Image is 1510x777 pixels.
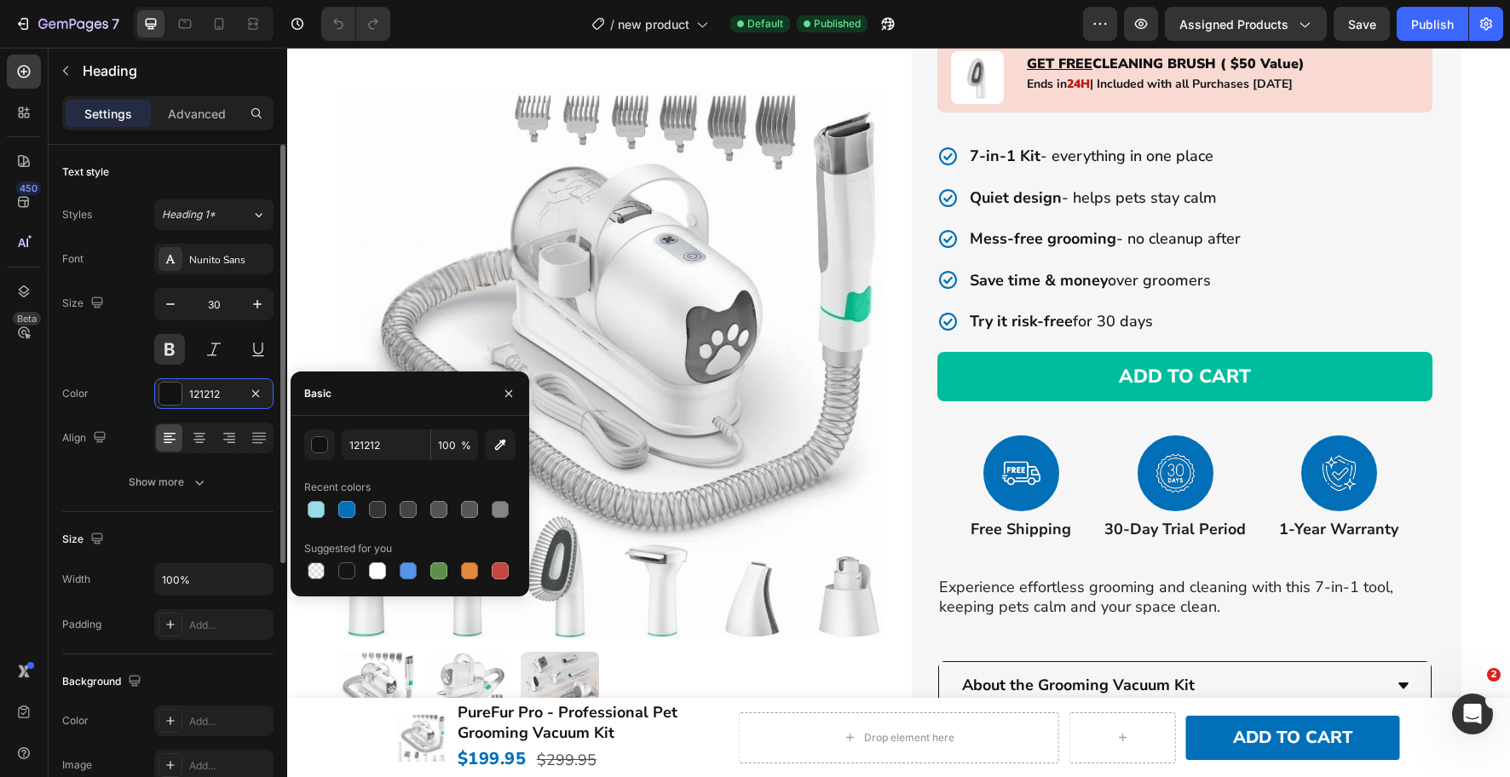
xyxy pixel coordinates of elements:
[1165,7,1327,41] button: Assigned Products
[321,7,390,41] div: Undo/Redo
[1334,7,1390,41] button: Save
[62,207,92,222] div: Styles
[155,564,273,595] input: Auto
[7,7,127,41] button: 7
[189,714,269,729] div: Add...
[62,386,89,401] div: Color
[577,683,667,697] div: Drop element here
[680,175,956,207] div: To enrich screen reader interactions, please activate Accessibility in Grammarly extension settings
[304,541,392,556] div: Suggested for you
[1452,694,1493,734] iframe: Intercom live chat
[683,98,753,118] strong: 7-in-1 Kit
[461,438,471,453] span: %
[112,14,119,34] p: 7
[610,15,614,33] span: /
[814,16,861,32] span: Published
[780,28,803,44] span: 24H
[62,572,90,587] div: Width
[1179,15,1288,33] span: Assigned Products
[683,136,954,164] p: - helps pets stay calm
[740,28,780,44] strong: Ends in
[650,304,1145,354] button: Add to cart
[680,216,956,249] div: Rich Text Editor. Editing area: main
[664,3,717,56] img: gempages_547446159136785479-2de538ca-6b18-4b4c-b838-3a9f32011001.png
[1397,7,1468,41] button: Publish
[683,263,786,284] strong: Try it risk-free
[675,624,908,651] p: About the Grooming Vacuum Kit
[62,617,101,632] div: Padding
[154,199,274,230] button: Heading 1*
[832,317,964,342] div: Add to cart
[1487,668,1501,682] span: 2
[304,480,371,495] div: Recent colors
[683,140,775,160] strong: Quiet design
[304,386,331,401] div: Basic
[803,28,1006,44] strong: | Included with all Purchases [DATE]
[189,758,269,774] div: Add...
[683,177,954,204] p: - no cleanup after
[83,60,267,81] p: Heading
[618,15,689,33] span: new product
[189,387,239,402] div: 121212
[683,95,954,122] p: - everything in one place
[129,474,208,491] div: Show more
[747,16,783,32] span: Default
[62,757,92,773] div: Image
[62,467,274,498] button: Show more
[680,134,956,166] div: Rich Text Editor. Editing area: main
[62,528,107,551] div: Size
[168,105,226,123] p: Advanced
[992,471,1111,492] strong: 1-Year Warranty
[1348,17,1376,32] span: Save
[683,222,821,243] strong: Save time & money
[740,7,805,26] u: GET FREE
[683,181,829,201] strong: Mess-free grooming
[84,105,132,123] p: Settings
[62,713,89,728] div: Color
[946,675,1066,705] div: ADD TO CART
[62,671,145,694] div: Background
[189,618,269,633] div: Add...
[1411,15,1454,33] div: Publish
[680,92,956,124] div: Rich Text Editor. Editing area: main
[62,427,110,450] div: Align
[342,429,430,460] input: Eg: FFFFFF
[162,207,216,222] span: Heading 1*
[680,257,956,290] div: Rich Text Editor. Editing area: main
[738,6,1145,27] h2: CLEANING BRUSH ( $50 Value)
[899,668,1113,712] button: ADD TO CART
[62,164,109,180] div: Text style
[683,471,784,492] strong: Free Shipping
[189,252,269,268] div: Nunito Sans
[16,181,41,195] div: 450
[62,292,107,315] div: Size
[652,530,1144,570] p: Experience effortless grooming and cleaning with this 7-in-1 tool, keeping pets calm and your spa...
[683,219,954,246] p: over groomers
[817,471,959,492] strong: 30-Day Trial Period
[62,251,84,267] div: Font
[683,260,954,287] p: for 30 days
[287,48,1510,777] iframe: To enrich screen reader interactions, please activate Accessibility in Grammarly extension settings
[13,312,41,325] div: Beta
